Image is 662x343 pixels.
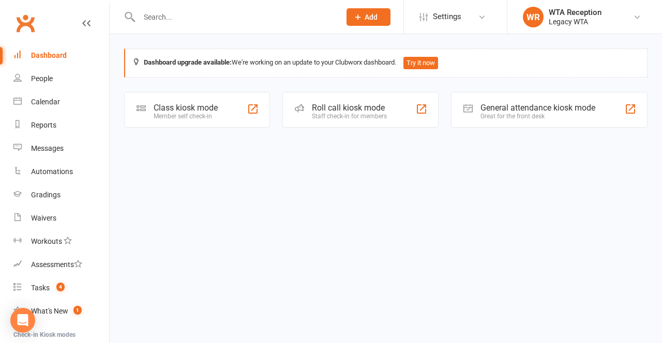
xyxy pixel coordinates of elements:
a: What's New1 [13,300,109,323]
button: Add [347,8,390,26]
a: People [13,67,109,90]
div: WR [523,7,544,27]
div: Messages [31,144,64,152]
a: Calendar [13,90,109,114]
div: Class kiosk mode [154,103,218,113]
div: Automations [31,167,73,176]
div: Member self check-in [154,113,218,120]
a: Automations [13,160,109,183]
div: Legacy WTA [549,17,601,26]
div: People [31,74,53,83]
span: Settings [433,5,461,28]
a: Messages [13,137,109,160]
div: General attendance kiosk mode [480,103,595,113]
div: We're working on an update to your Clubworx dashboard. [124,49,648,77]
a: Tasks 4 [13,276,109,300]
div: Reports [31,121,56,129]
div: Dashboard [31,51,67,59]
div: Roll call kiosk mode [312,103,387,113]
button: Try it now [403,57,438,69]
span: Add [365,13,378,21]
a: Gradings [13,183,109,207]
span: 4 [56,283,65,291]
input: Search... [136,10,333,24]
span: 1 [73,306,82,315]
a: Workouts [13,230,109,253]
div: Assessments [31,260,82,269]
a: Dashboard [13,44,109,67]
a: Assessments [13,253,109,276]
div: What's New [31,307,68,315]
div: Waivers [31,214,56,222]
div: Workouts [31,237,62,245]
div: Tasks [31,284,50,292]
strong: Dashboard upgrade available: [144,58,232,66]
a: Clubworx [12,10,38,36]
div: Gradings [31,191,61,199]
div: WTA Reception [549,8,601,17]
a: Waivers [13,207,109,230]
div: Great for the front desk [480,113,595,120]
div: Open Intercom Messenger [10,308,35,333]
div: Staff check-in for members [312,113,387,120]
div: Calendar [31,98,60,106]
a: Reports [13,114,109,137]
